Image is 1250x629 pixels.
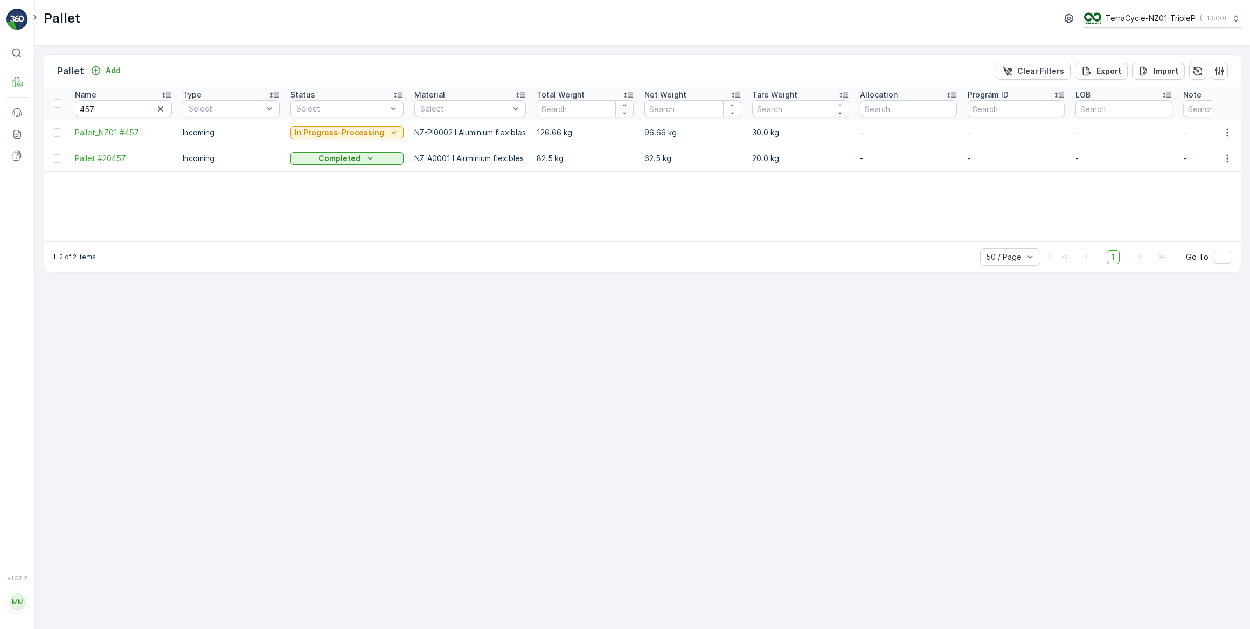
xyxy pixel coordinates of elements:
[1075,63,1128,80] button: Export
[183,153,280,164] p: Incoming
[1084,9,1241,28] button: TerraCycle-NZ01-TripleP(+13:00)
[1200,14,1226,23] p: ( +13:00 )
[1075,100,1172,117] input: Search
[1186,252,1209,262] span: Go To
[1075,127,1172,138] p: -
[183,127,280,138] p: Incoming
[53,154,61,163] div: Toggle Row Selected
[183,89,202,100] p: Type
[420,103,509,114] p: Select
[644,100,741,117] input: Search
[860,89,898,100] p: Allocation
[296,103,387,114] p: Select
[968,100,1065,117] input: Search
[1183,89,1202,100] p: Note
[996,63,1071,80] button: Clear Filters
[537,100,634,117] input: Search
[75,89,96,100] p: Name
[537,89,585,100] p: Total Weight
[968,127,1065,138] p: -
[9,593,26,611] div: MM
[290,126,404,139] button: In Progress-Processing
[1075,153,1172,164] p: -
[860,100,957,117] input: Search
[75,153,172,164] a: Pallet #20457
[44,10,80,27] p: Pallet
[6,575,28,582] span: v 1.52.2
[189,103,263,114] p: Select
[752,100,849,117] input: Search
[752,89,797,100] p: Tare Weight
[318,153,360,164] p: Completed
[290,89,315,100] p: Status
[295,127,384,138] p: In Progress-Processing
[414,89,445,100] p: Material
[414,127,526,138] p: NZ-PI0002 I Aluminium flexibles
[855,120,962,146] td: -
[53,128,61,137] div: Toggle Row Selected
[75,127,172,138] a: Pallet_NZ01 #457
[86,64,125,77] button: Add
[644,89,686,100] p: Net Weight
[1106,13,1196,24] p: TerraCycle-NZ01-TripleP
[290,152,404,165] button: Completed
[1107,250,1120,264] span: 1
[1075,89,1091,100] p: LOB
[644,127,741,138] p: 96.66 kg
[1096,66,1121,77] p: Export
[968,153,1065,164] p: -
[57,64,84,79] p: Pallet
[537,153,634,164] p: 82.5 kg
[1154,66,1178,77] p: Import
[75,100,172,117] input: Search
[537,127,634,138] p: 126.66 kg
[644,153,741,164] p: 62.5 kg
[1084,12,1101,24] img: TC_7kpGtVS.png
[855,146,962,171] td: -
[1017,66,1064,77] p: Clear Filters
[6,584,28,620] button: MM
[752,153,849,164] p: 20.0 kg
[414,153,526,164] p: NZ-A0001 I Aluminium flexibles
[6,9,28,30] img: logo
[752,127,849,138] p: 30.0 kg
[968,89,1009,100] p: Program ID
[53,253,96,261] p: 1-2 of 2 items
[1132,63,1185,80] button: Import
[106,65,121,76] p: Add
